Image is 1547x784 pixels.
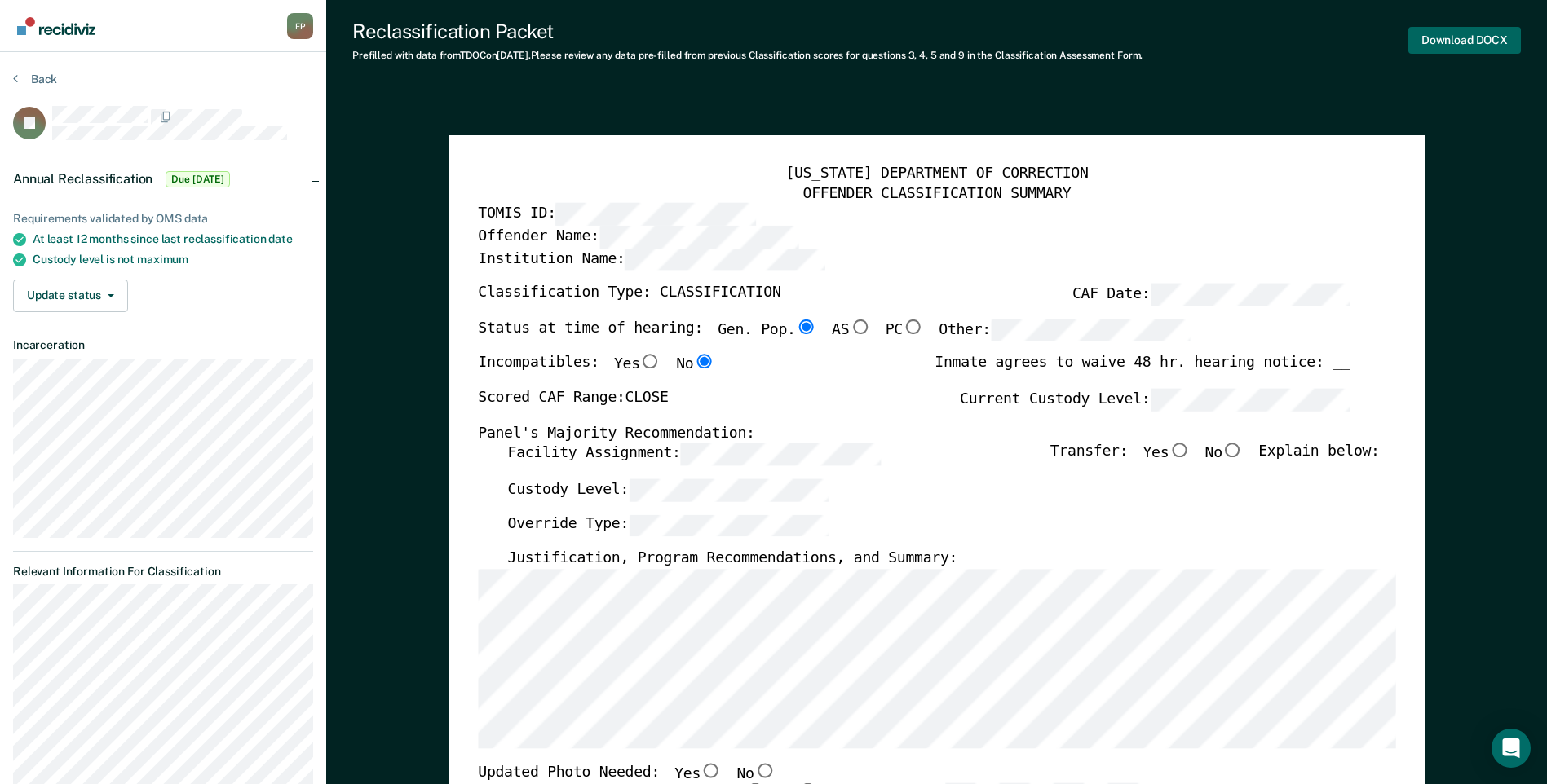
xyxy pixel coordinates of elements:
[1072,284,1350,306] label: CAF Date:
[701,763,722,777] input: Yes
[939,319,1191,341] label: Other:
[1204,443,1243,465] label: No
[629,514,829,536] input: Override Type:
[507,514,829,536] label: Override Type:
[1143,443,1190,465] label: Yes
[754,763,775,777] input: No
[287,13,313,39] div: E P
[352,50,1143,61] div: Prefilled with data from TDOC on [DATE] . Please review any data pre-filled from previous Classif...
[478,763,776,784] div: Updated Photo Needed:
[625,248,824,270] input: Institution Name:
[555,204,755,226] input: TOMIS ID:
[268,232,292,245] span: date
[903,319,924,334] input: PC
[935,355,1350,389] div: Inmate agrees to waive 48 hr. hearing notice: __
[13,338,313,352] dt: Incarceration
[166,171,230,187] span: Due [DATE]
[507,479,829,501] label: Custody Level:
[13,171,152,187] span: Annual Reclassification
[478,355,714,389] div: Incompatibles:
[478,424,1350,443] div: Panel's Majority Recommendation:
[33,253,313,266] div: Custody level is not
[1492,729,1531,768] div: Open Intercom Messenger
[17,17,95,35] img: Recidiviz
[1222,443,1244,458] input: No
[1150,389,1350,411] input: Current Custody Level:
[614,355,661,376] label: Yes
[1408,27,1521,54] button: Download DOCX
[13,280,128,312] button: Update status
[718,319,817,341] label: Gen. Pop.
[795,319,816,334] input: Gen. Pop.
[676,355,714,376] label: No
[478,226,799,248] label: Offender Name:
[885,319,923,341] label: PC
[1150,284,1350,306] input: CAF Date:
[849,319,870,334] input: AS
[629,479,829,501] input: Custody Level:
[33,232,313,246] div: At least 12 months since last reclassification
[137,253,188,266] span: maximum
[832,319,870,341] label: AS
[13,565,313,579] dt: Relevant Information For Classification
[991,319,1191,341] input: Other:
[960,389,1350,411] label: Current Custody Level:
[507,443,880,465] label: Facility Assignment:
[478,389,668,411] label: Scored CAF Range: CLOSE
[478,284,780,306] label: Classification Type: CLASSIFICATION
[287,13,313,39] button: Profile dropdown button
[478,165,1395,184] div: [US_STATE] DEPARTMENT OF CORRECTION
[1169,443,1190,458] input: Yes
[13,212,313,226] div: Requirements validated by OMS data
[1050,443,1380,479] div: Transfer: Explain below:
[693,355,714,369] input: No
[639,355,661,369] input: Yes
[674,763,722,784] label: Yes
[599,226,798,248] input: Offender Name:
[13,72,57,86] button: Back
[736,763,775,784] label: No
[478,184,1395,204] div: OFFENDER CLASSIFICATION SUMMARY
[478,319,1191,355] div: Status at time of hearing:
[680,443,880,465] input: Facility Assignment:
[352,20,1143,43] div: Reclassification Packet
[478,248,824,270] label: Institution Name:
[478,204,755,226] label: TOMIS ID:
[507,550,957,570] label: Justification, Program Recommendations, and Summary:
